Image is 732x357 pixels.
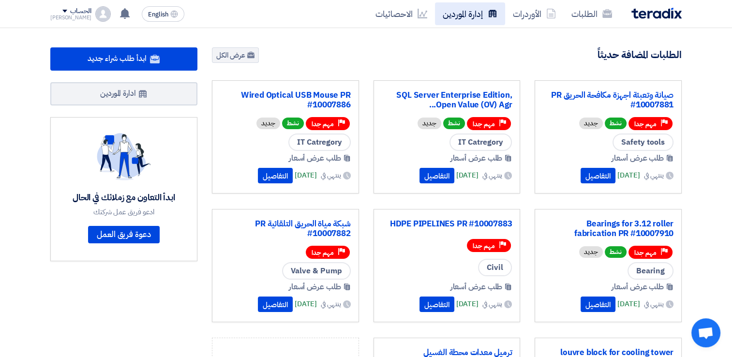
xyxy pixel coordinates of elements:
button: التفاصيل [581,168,615,183]
span: مهم جدا [312,248,334,257]
span: Bearing [627,262,673,280]
span: ينتهي في [644,299,664,309]
h4: الطلبات المضافة حديثاً [598,48,682,61]
button: التفاصيل [258,297,293,312]
button: English [142,6,184,22]
a: Wired Optical USB Mouse PR #10007886 [220,90,351,110]
span: Valve & Pump [282,262,351,280]
span: [DATE] [617,298,640,310]
span: طلب عرض أسعار [450,281,503,293]
div: ابدأ التعاون مع زملائك في الحال [73,192,175,203]
a: الأوردرات [505,2,564,25]
span: طلب عرض أسعار [289,281,341,293]
a: Bearings for 3.12 roller fabrication PR #10007910 [543,219,673,238]
a: عرض الكل [212,47,259,63]
span: [DATE] [295,298,317,310]
button: التفاصيل [581,297,615,312]
a: صيانة وتعبئة اجهزة مكافحة الحريق PR #10007881 [543,90,673,110]
div: جديد [256,118,280,129]
a: دعوة فريق العمل [88,226,160,243]
span: [DATE] [456,298,478,310]
img: Teradix logo [631,8,682,19]
span: مهم جدا [473,119,495,129]
span: نشط [282,118,304,129]
a: ادارة الموردين [50,82,197,105]
span: IT Catregory [288,134,351,151]
span: IT Catregory [449,134,512,151]
a: الاحصائيات [368,2,435,25]
div: جديد [418,118,441,129]
span: طلب عرض أسعار [612,152,664,164]
a: شبكة مياة الحريق التلقائية PR #10007882 [220,219,351,238]
span: مهم جدا [634,119,657,129]
img: profile_test.png [95,6,111,22]
span: نشط [605,118,627,129]
div: جديد [579,118,603,129]
span: ينتهي في [321,299,341,309]
span: مهم جدا [634,248,657,257]
span: مهم جدا [473,241,495,251]
button: التفاصيل [419,297,454,312]
a: إدارة الموردين [435,2,505,25]
span: [DATE] [617,170,640,181]
button: التفاصيل [258,168,293,183]
button: التفاصيل [419,168,454,183]
span: Safety tools [612,134,673,151]
div: جديد [579,246,603,258]
span: طلب عرض أسعار [450,152,503,164]
span: ينتهي في [482,170,502,180]
span: طلب عرض أسعار [289,152,341,164]
span: ينتهي في [321,170,341,180]
span: English [148,11,168,18]
span: ابدأ طلب شراء جديد [88,53,146,64]
a: HDPE PIPELINES PR #10007883 [382,219,512,229]
div: Open chat [691,318,720,347]
a: SQL Server Enterprise Edition, Open Value (OV) Agr... [382,90,512,110]
span: طلب عرض أسعار [612,281,664,293]
div: ادعو فريق عمل شركتك [73,208,175,216]
span: نشط [605,246,627,258]
img: invite_your_team.svg [97,133,151,180]
span: نشط [443,118,465,129]
a: الطلبات [564,2,620,25]
span: مهم جدا [312,119,334,129]
div: [PERSON_NAME] [50,15,91,20]
span: [DATE] [456,170,478,181]
span: ينتهي في [482,299,502,309]
div: الحساب [70,7,91,15]
span: Civil [478,259,512,276]
span: [DATE] [295,170,317,181]
span: ينتهي في [644,170,664,180]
